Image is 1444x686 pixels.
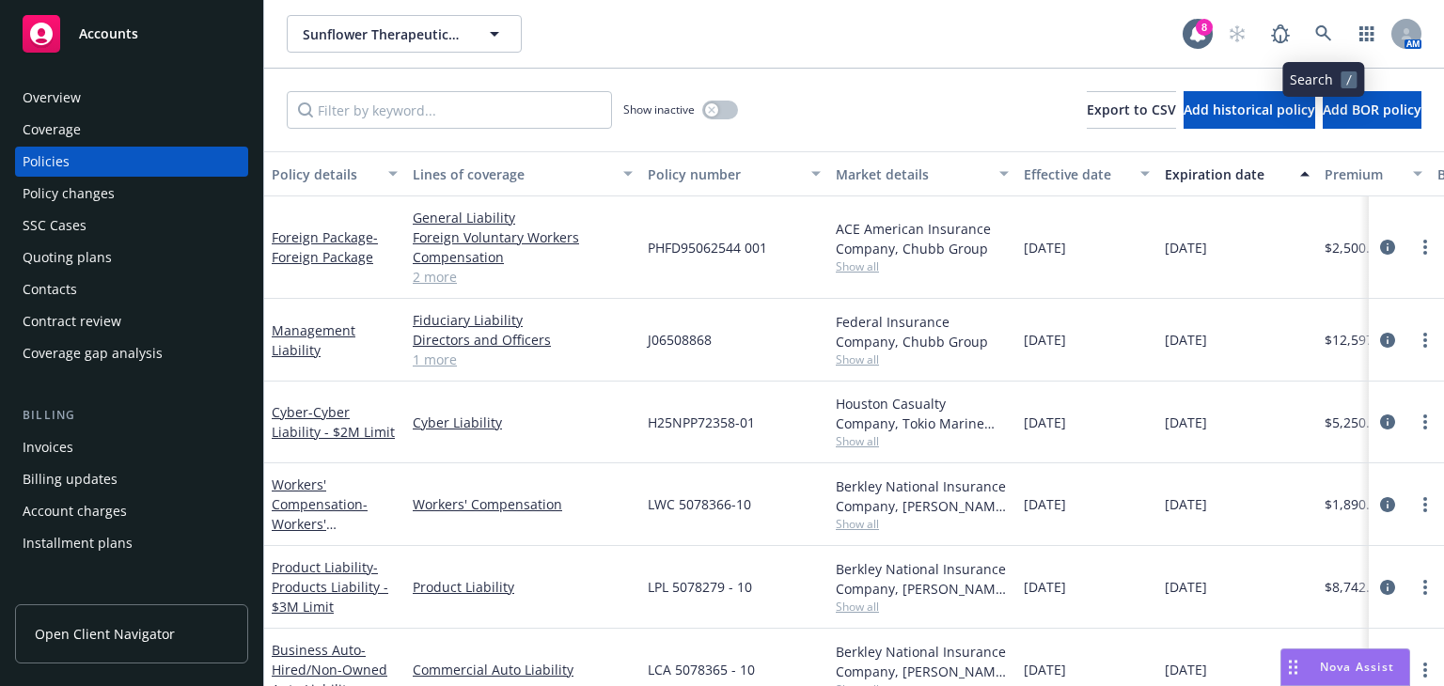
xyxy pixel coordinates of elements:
button: Lines of coverage [405,151,640,196]
span: PHFD95062544 001 [648,238,767,257]
a: SSC Cases [15,210,248,241]
a: Commercial Auto Liability [413,660,633,679]
button: Nova Assist [1280,648,1410,686]
a: Fiduciary Liability [413,310,633,330]
a: Cyber Liability [413,413,633,432]
a: Search [1305,15,1342,53]
span: [DATE] [1024,238,1066,257]
a: Foreign Package [272,228,378,266]
button: Premium [1317,151,1430,196]
a: Directors and Officers [413,330,633,350]
span: Show all [836,258,1009,274]
a: more [1414,236,1436,258]
div: Berkley National Insurance Company, [PERSON_NAME] Corporation [836,559,1009,599]
a: 1 more [413,350,633,369]
div: Installment plans [23,528,133,558]
a: more [1414,411,1436,433]
div: ACE American Insurance Company, Chubb Group [836,219,1009,258]
div: Contacts [23,274,77,304]
a: Invoices [15,432,248,462]
span: LCA 5078365 - 10 [648,660,755,679]
a: Billing updates [15,464,248,494]
span: - Workers' Compensation [272,495,368,553]
a: Quoting plans [15,242,248,273]
div: Market details [836,164,988,184]
div: Invoices [23,432,73,462]
button: Expiration date [1157,151,1317,196]
span: [DATE] [1024,660,1066,679]
a: Accounts [15,8,248,60]
a: more [1414,329,1436,351]
span: $8,742.00 [1325,577,1385,597]
span: LPL 5078279 - 10 [648,577,752,597]
a: Contract review [15,306,248,336]
div: Berkley National Insurance Company, [PERSON_NAME] Corporation [836,476,1009,516]
a: Foreign Voluntary Workers Compensation [413,227,633,267]
a: Switch app [1348,15,1386,53]
div: Policies [23,147,70,177]
div: Premium [1325,164,1402,184]
a: Product Liability [413,577,633,597]
a: more [1414,493,1436,516]
div: Coverage [23,115,81,145]
span: Show all [836,433,1009,449]
a: circleInformation [1376,329,1399,351]
span: [DATE] [1024,413,1066,432]
div: SSC Cases [23,210,86,241]
span: [DATE] [1024,494,1066,514]
a: Account charges [15,496,248,526]
a: 2 more [413,267,633,287]
span: - Products Liability - $3M Limit [272,558,388,616]
a: Coverage [15,115,248,145]
a: Start snowing [1218,15,1256,53]
button: Policy details [264,151,405,196]
span: [DATE] [1024,577,1066,597]
a: Workers' Compensation [413,494,633,514]
a: General Liability [413,208,633,227]
button: Market details [828,151,1016,196]
span: LWC 5078366-10 [648,494,751,514]
span: Sunflower Therapeutics, PBC [303,24,465,44]
div: Billing [15,406,248,425]
div: Berkley National Insurance Company, [PERSON_NAME] Corporation [836,642,1009,681]
span: [DATE] [1165,577,1207,597]
span: Show inactive [623,101,695,117]
a: Management Liability [272,321,355,359]
div: Policy number [648,164,800,184]
div: Policy changes [23,179,115,209]
div: Billing updates [23,464,118,494]
div: Effective date [1024,164,1129,184]
a: more [1414,576,1436,599]
button: Add historical policy [1184,91,1315,129]
span: [DATE] [1024,330,1066,350]
span: Show all [836,599,1009,615]
a: Contacts [15,274,248,304]
div: Drag to move [1281,649,1305,685]
span: $2,500.00 [1325,238,1385,257]
span: [DATE] [1165,330,1207,350]
div: Account charges [23,496,127,526]
span: Add BOR policy [1323,101,1421,118]
div: Federal Insurance Company, Chubb Group [836,312,1009,351]
div: Houston Casualty Company, Tokio Marine HCC [836,394,1009,433]
span: [DATE] [1165,413,1207,432]
div: Expiration date [1165,164,1289,184]
a: Policies [15,147,248,177]
a: Overview [15,83,248,113]
a: Coverage gap analysis [15,338,248,368]
button: Export to CSV [1087,91,1176,129]
span: Add historical policy [1184,101,1315,118]
div: Contract review [23,306,121,336]
a: circleInformation [1376,493,1399,516]
span: - Cyber Liability - $2M Limit [272,403,395,441]
a: Workers' Compensation [272,476,368,553]
span: [DATE] [1165,238,1207,257]
a: Product Liability [272,558,388,616]
div: 8 [1196,19,1213,36]
span: Show all [836,516,1009,532]
button: Policy number [640,151,828,196]
span: Accounts [79,26,138,41]
span: Show all [836,351,1009,367]
a: circleInformation [1376,576,1399,599]
a: more [1414,659,1436,681]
